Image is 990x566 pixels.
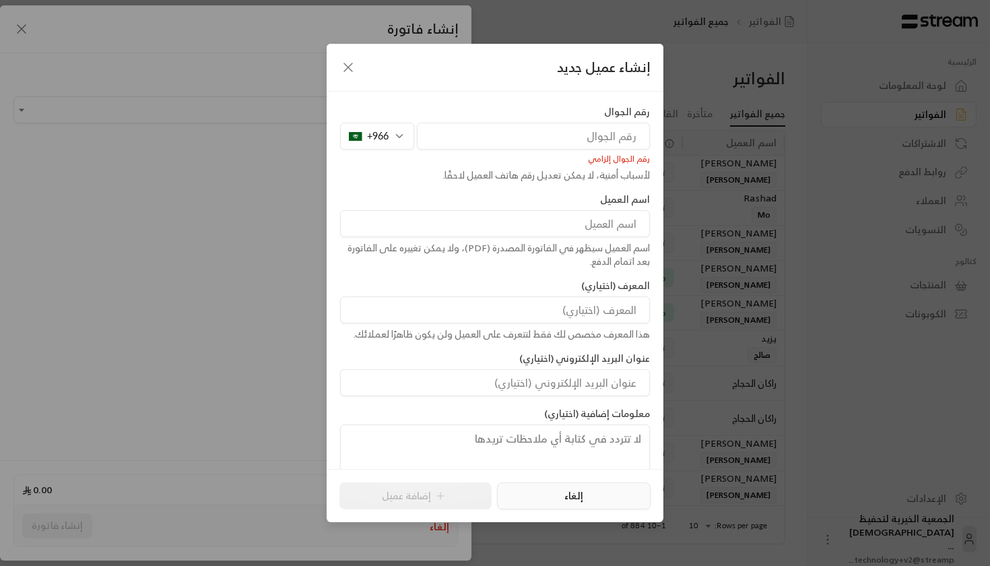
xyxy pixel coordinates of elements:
[340,150,650,164] div: رقم الجوال إلزامي
[604,105,650,119] label: رقم الجوال
[340,327,650,341] div: هذا المعرف مخصص لك فقط لتتعرف على العميل ولن يكون ظاهرًا لعملائك.
[519,352,650,365] label: عنوان البريد الإلكتروني (اختياري)
[417,123,650,150] input: رقم الجوال
[340,241,650,268] div: اسم العميل سيظهر في الفاتورة المصدرة (PDF)، ولا يمكن تغييره على الفاتورة بعد اتمام الدفع.
[497,482,650,509] button: إلغاء
[340,123,414,150] div: +966
[581,279,650,292] label: المعرف (اختياري)
[340,296,650,323] input: المعرف (اختياري)
[544,407,650,420] label: معلومات إضافية (اختياري)
[557,57,650,77] span: إنشاء عميل جديد
[340,210,650,237] input: اسم العميل
[340,369,650,396] input: عنوان البريد الإلكتروني (اختياري)
[340,168,650,182] div: لأسباب أمنية، لا يمكن تعديل رقم هاتف العميل لاحقًا.
[600,193,650,206] label: اسم العميل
